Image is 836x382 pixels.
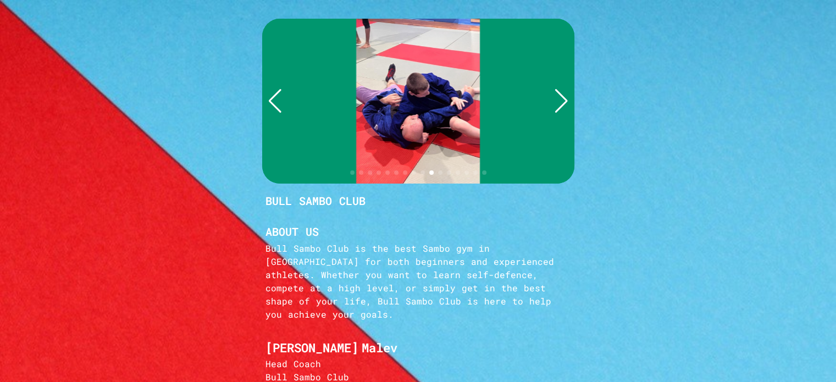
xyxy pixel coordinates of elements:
[362,339,397,357] div: Malev
[554,89,569,113] div: Next slide
[265,357,571,370] div: Head Coach
[265,242,571,323] div: Bull Sambo Club is the best Sambo gym in [GEOGRAPHIC_DATA] for both beginners and experienced ath...
[268,89,283,113] div: Previous slide
[265,223,571,242] div: About Us
[265,192,366,209] h1: Bull Sambo Club
[265,339,358,357] div: [PERSON_NAME]
[356,19,480,184] img: 0400c3a9-127d-4305-8c37-d3ba3b872925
